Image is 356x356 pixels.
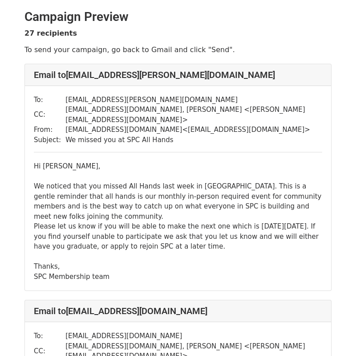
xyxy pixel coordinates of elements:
div: Please let us know if you will be able to make the next one which is [DATE][DATE]. If you find yo... [34,221,322,252]
h2: Campaign Preview [24,9,332,25]
td: To: [34,95,65,105]
strong: 27 recipients [24,29,77,37]
div: We noticed that you missed All Hands last week in [GEOGRAPHIC_DATA]. This is a gentle reminder th... [34,181,322,221]
td: From: [34,125,65,135]
div: Hi [PERSON_NAME], [34,161,322,172]
td: Subject: [34,135,65,145]
td: To: [34,331,65,341]
td: [EMAIL_ADDRESS][DOMAIN_NAME] [65,331,322,341]
td: We missed you at SPC All Hands [65,135,322,145]
div: Thanks, [34,262,322,272]
h4: Email to [EMAIL_ADDRESS][PERSON_NAME][DOMAIN_NAME] [34,70,322,80]
p: To send your campaign, go back to Gmail and click "Send". [24,45,332,54]
td: [EMAIL_ADDRESS][DOMAIN_NAME] , [PERSON_NAME] < [PERSON_NAME][EMAIL_ADDRESS][DOMAIN_NAME] > [65,105,322,125]
div: SPC Membership team [34,272,322,282]
td: CC: [34,105,65,125]
td: [EMAIL_ADDRESS][PERSON_NAME][DOMAIN_NAME] [65,95,322,105]
h4: Email to [EMAIL_ADDRESS][DOMAIN_NAME] [34,306,322,316]
td: [EMAIL_ADDRESS][DOMAIN_NAME] < [EMAIL_ADDRESS][DOMAIN_NAME] > [65,125,322,135]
